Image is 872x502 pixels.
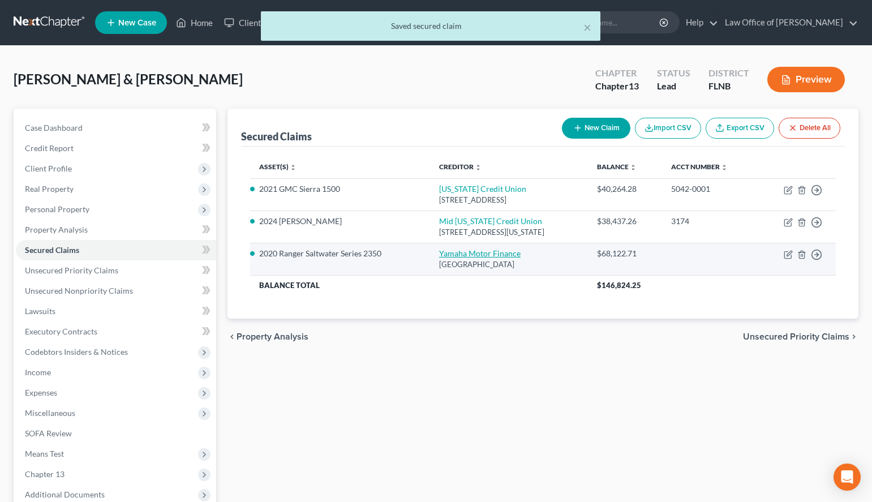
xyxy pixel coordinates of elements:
[16,321,216,342] a: Executory Contracts
[25,286,133,295] span: Unsecured Nonpriority Claims
[597,248,653,259] div: $68,122.71
[25,367,51,377] span: Income
[439,195,579,205] div: [STREET_ADDRESS]
[25,327,97,336] span: Executory Contracts
[595,67,639,80] div: Chapter
[743,332,849,341] span: Unsecured Priority Claims
[25,204,89,214] span: Personal Property
[25,123,83,132] span: Case Dashboard
[595,80,639,93] div: Chapter
[657,80,690,93] div: Lead
[16,118,216,138] a: Case Dashboard
[25,184,74,194] span: Real Property
[14,71,243,87] span: [PERSON_NAME] & [PERSON_NAME]
[25,306,55,316] span: Lawsuits
[25,265,118,275] span: Unsecured Priority Claims
[25,225,88,234] span: Property Analysis
[834,464,861,491] div: Open Intercom Messenger
[290,164,297,171] i: unfold_more
[721,164,728,171] i: unfold_more
[25,347,128,357] span: Codebtors Insiders & Notices
[16,301,216,321] a: Lawsuits
[16,281,216,301] a: Unsecured Nonpriority Claims
[657,67,690,80] div: Status
[635,118,701,139] button: Import CSV
[25,449,64,458] span: Means Test
[743,332,858,341] button: Unsecured Priority Claims chevron_right
[562,118,630,139] button: New Claim
[25,245,79,255] span: Secured Claims
[706,118,774,139] a: Export CSV
[227,332,308,341] button: chevron_left Property Analysis
[25,469,65,479] span: Chapter 13
[241,130,312,143] div: Secured Claims
[16,220,216,240] a: Property Analysis
[25,490,105,499] span: Additional Documents
[475,164,482,171] i: unfold_more
[597,281,641,290] span: $146,824.25
[708,67,749,80] div: District
[439,184,526,194] a: [US_STATE] Credit Union
[16,423,216,444] a: SOFA Review
[671,183,749,195] div: 5042-0001
[237,332,308,341] span: Property Analysis
[439,216,542,226] a: Mid [US_STATE] Credit Union
[16,240,216,260] a: Secured Claims
[671,216,749,227] div: 3174
[439,162,482,171] a: Creditor unfold_more
[250,275,588,295] th: Balance Total
[779,118,840,139] button: Delete All
[25,164,72,173] span: Client Profile
[25,143,74,153] span: Credit Report
[439,227,579,238] div: [STREET_ADDRESS][US_STATE]
[671,162,728,171] a: Acct Number unfold_more
[259,248,421,259] li: 2020 Ranger Saltwater Series 2350
[16,138,216,158] a: Credit Report
[227,332,237,341] i: chevron_left
[259,216,421,227] li: 2024 [PERSON_NAME]
[25,388,57,397] span: Expenses
[259,162,297,171] a: Asset(s) unfold_more
[25,408,75,418] span: Miscellaneous
[25,428,72,438] span: SOFA Review
[259,183,421,195] li: 2021 GMC Sierra 1500
[597,162,637,171] a: Balance unfold_more
[583,20,591,34] button: ×
[708,80,749,93] div: FLNB
[439,259,579,270] div: [GEOGRAPHIC_DATA]
[16,260,216,281] a: Unsecured Priority Claims
[270,20,591,32] div: Saved secured claim
[597,216,653,227] div: $38,437.26
[630,164,637,171] i: unfold_more
[597,183,653,195] div: $40,264.28
[767,67,845,92] button: Preview
[849,332,858,341] i: chevron_right
[439,248,521,258] a: Yamaha Motor Finance
[629,80,639,91] span: 13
